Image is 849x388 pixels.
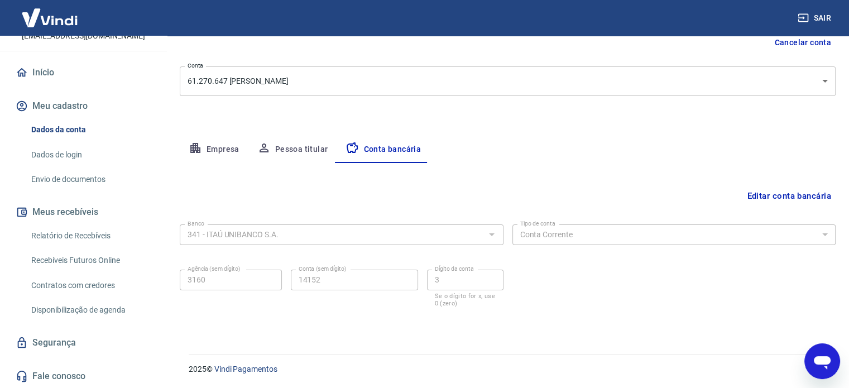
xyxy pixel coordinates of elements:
[248,136,337,163] button: Pessoa titular
[27,249,154,272] a: Recebíveis Futuros Online
[22,30,145,42] p: [EMAIL_ADDRESS][DOMAIN_NAME]
[188,265,241,273] label: Agência (sem dígito)
[214,365,277,373] a: Vindi Pagamentos
[13,200,154,224] button: Meus recebíveis
[795,8,836,28] button: Sair
[520,219,555,228] label: Tipo de conta
[804,343,840,379] iframe: Botão para abrir a janela de mensagens, conversa em andamento
[742,185,836,207] button: Editar conta bancária
[770,32,836,53] button: Cancelar conta
[189,363,822,375] p: 2025 ©
[180,136,248,163] button: Empresa
[188,219,204,228] label: Banco
[435,265,474,273] label: Dígito da conta
[13,60,154,85] a: Início
[13,94,154,118] button: Meu cadastro
[27,274,154,297] a: Contratos com credores
[27,299,154,322] a: Disponibilização de agenda
[27,118,154,141] a: Dados da conta
[435,293,496,307] p: Se o dígito for x, use 0 (zero)
[188,61,203,70] label: Conta
[13,1,86,35] img: Vindi
[27,143,154,166] a: Dados de login
[27,168,154,191] a: Envio de documentos
[13,330,154,355] a: Segurança
[27,224,154,247] a: Relatório de Recebíveis
[299,265,347,273] label: Conta (sem dígito)
[180,66,836,96] div: 61.270.647 [PERSON_NAME]
[337,136,430,163] button: Conta bancária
